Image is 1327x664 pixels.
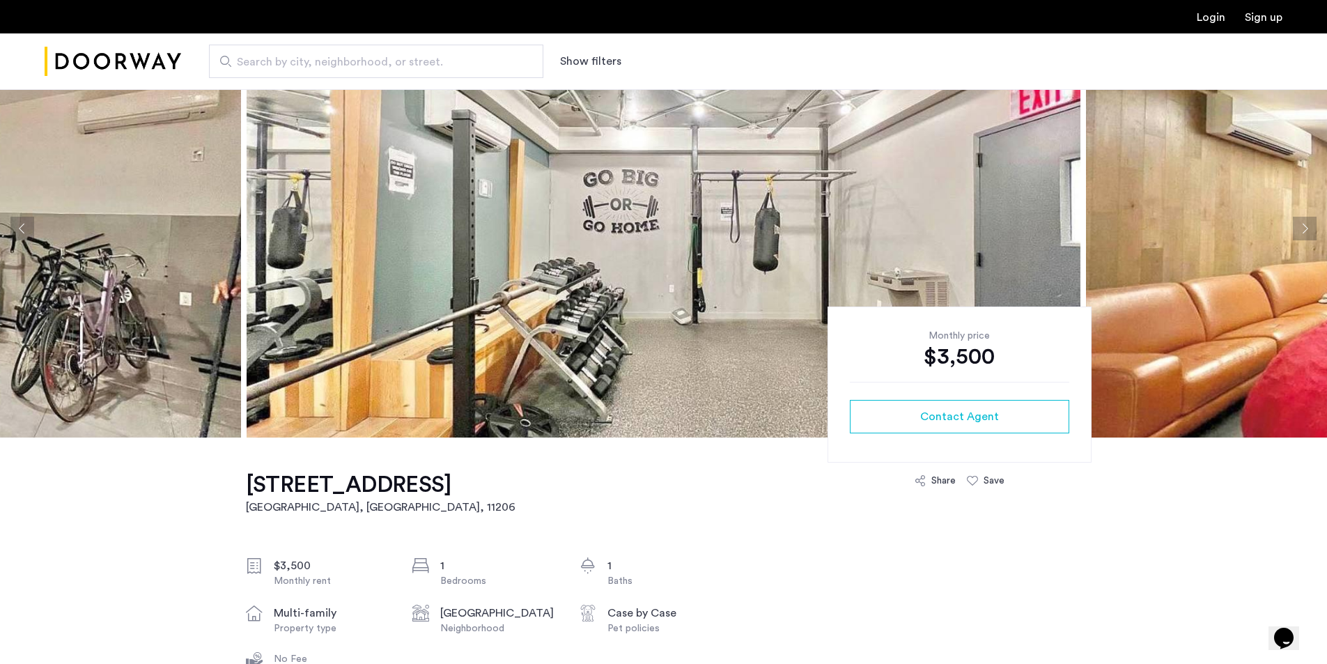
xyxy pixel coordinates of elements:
[560,53,621,70] button: Show or hide filters
[1197,12,1225,23] a: Login
[607,621,724,635] div: Pet policies
[920,408,999,425] span: Contact Agent
[850,329,1069,343] div: Monthly price
[607,574,724,588] div: Baths
[607,557,724,574] div: 1
[45,36,181,88] img: logo
[440,574,557,588] div: Bedrooms
[931,474,956,488] div: Share
[607,605,724,621] div: Case by Case
[1245,12,1282,23] a: Registration
[274,574,391,588] div: Monthly rent
[274,557,391,574] div: $3,500
[274,605,391,621] div: multi-family
[440,605,557,621] div: [GEOGRAPHIC_DATA]
[1268,608,1313,650] iframe: chat widget
[850,400,1069,433] button: button
[440,557,557,574] div: 1
[237,54,504,70] span: Search by city, neighborhood, or street.
[45,36,181,88] a: Cazamio Logo
[247,20,1080,438] img: apartment
[246,499,515,516] h2: [GEOGRAPHIC_DATA], [GEOGRAPHIC_DATA] , 11206
[984,474,1004,488] div: Save
[246,471,515,516] a: [STREET_ADDRESS][GEOGRAPHIC_DATA], [GEOGRAPHIC_DATA], 11206
[850,343,1069,371] div: $3,500
[10,217,34,240] button: Previous apartment
[274,621,391,635] div: Property type
[246,471,515,499] h1: [STREET_ADDRESS]
[1293,217,1317,240] button: Next apartment
[440,621,557,635] div: Neighborhood
[209,45,543,78] input: Apartment Search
